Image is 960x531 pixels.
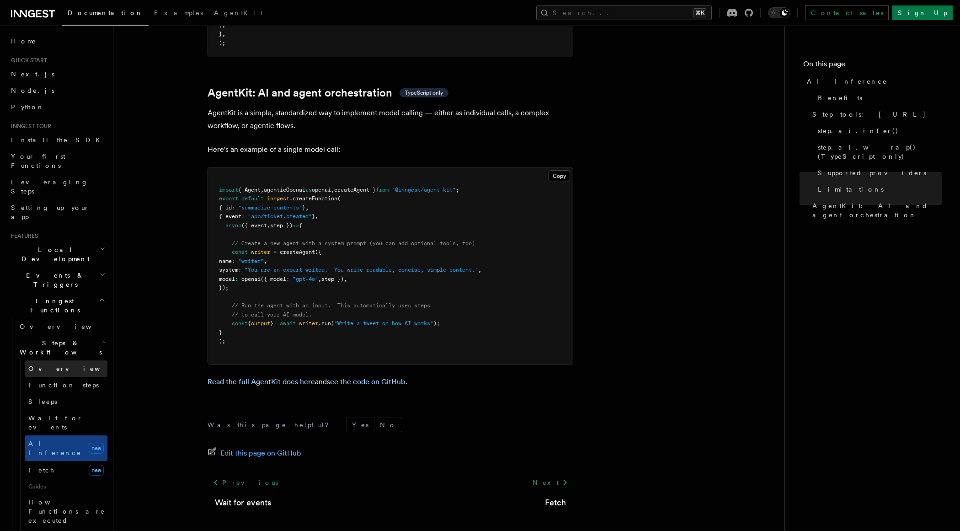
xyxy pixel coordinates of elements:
span: as [305,187,312,193]
a: Read the full AgentKit docs here [208,377,315,386]
a: AgentKit [208,3,268,25]
a: Overview [16,318,107,335]
span: ( [331,320,334,327]
a: Function steps [25,377,107,393]
span: export [219,195,238,202]
span: Python [11,103,44,111]
span: AgentKit [214,9,262,16]
p: Was this page helpful? [208,420,335,429]
a: AI Inferencenew [25,435,107,461]
span: { Agent [238,187,261,193]
span: openai [312,187,331,193]
span: Install the SDK [11,136,106,144]
span: Home [11,37,37,46]
span: = [273,249,277,255]
span: writer [251,249,270,255]
span: "app/ticket.created" [248,213,312,220]
span: new [89,465,104,476]
span: ); [219,22,225,28]
span: Overview [20,323,114,330]
a: step.ai.wrap() (TypeScript only) [814,139,942,165]
span: , [305,204,309,211]
button: Yes [347,418,374,432]
a: Sleeps [25,393,107,410]
span: Inngest Functions [7,296,99,315]
span: step }) [270,222,293,229]
span: "Write a tweet on how AI works" [334,320,433,327]
span: Guides [25,479,107,494]
span: How Functions are executed [28,499,105,524]
span: : [241,213,245,220]
a: Python [7,99,107,115]
a: Documentation [62,3,149,26]
span: Step tools: [URL] [812,110,926,119]
kbd: ⌘K [693,8,706,17]
span: Documentation [68,9,143,16]
a: Benefits [814,90,942,106]
span: : [238,267,241,273]
a: Step tools: [URL] [809,106,942,123]
a: Wait for events [215,496,271,509]
span: Overview [28,365,123,372]
span: async [225,222,241,229]
span: Steps & Workflows [16,338,102,357]
button: Search...⌘K [536,5,712,20]
span: Your first Functions [11,153,65,169]
span: , [315,213,318,220]
span: , [331,187,334,193]
span: Examples [154,9,203,16]
span: , [478,267,481,273]
span: const [232,249,248,255]
button: No [374,418,402,432]
a: Your first Functions [7,148,107,174]
span: "summarize-contents" [238,204,302,211]
span: AI Inference [28,440,81,456]
span: { [299,222,302,229]
span: , [222,31,225,37]
button: Events & Triggers [7,267,107,293]
a: Fetchnew [25,461,107,479]
span: system [219,267,238,273]
span: "@inngest/agent-kit" [392,187,456,193]
span: : [232,258,235,264]
span: TypeScript only [405,89,443,97]
a: Sign Up [892,5,953,20]
a: Fetch [545,496,566,509]
span: .run [318,320,331,327]
a: Node.js [7,82,107,99]
span: , [318,276,321,282]
span: => [293,222,299,229]
span: Setting up your app [11,204,90,220]
span: createAgent } [334,187,376,193]
span: import [219,187,238,193]
a: Previous [208,474,283,491]
span: createAgent [280,249,315,255]
span: step.ai.wrap() (TypeScript only) [818,143,942,161]
p: AgentKit is a simple, standardized way to implement model calling — either as individual calls, a... [208,107,573,132]
span: AgentKit: AI and agent orchestration [812,201,942,220]
span: : [235,276,238,282]
span: ({ model [261,276,286,282]
span: from [376,187,389,193]
span: openai [241,276,261,282]
span: await [280,320,296,327]
p: Here's an example of a single model call: [208,143,573,156]
a: Supported providers [814,165,942,181]
span: : [286,276,289,282]
button: Inngest Functions [7,293,107,318]
a: Install the SDK [7,132,107,148]
a: How Functions are executed [25,494,107,529]
span: .createFunction [289,195,337,202]
button: Copy [549,170,570,182]
span: } [270,320,273,327]
span: ( [337,195,341,202]
a: Leveraging Steps [7,174,107,199]
span: Next.js [11,70,54,78]
span: , [261,187,264,193]
a: Setting up your app [7,199,107,225]
span: Quick start [7,57,47,64]
a: Examples [149,3,208,25]
span: Fetch [28,467,55,474]
button: Steps & Workflows [16,335,107,360]
span: } [219,329,222,336]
